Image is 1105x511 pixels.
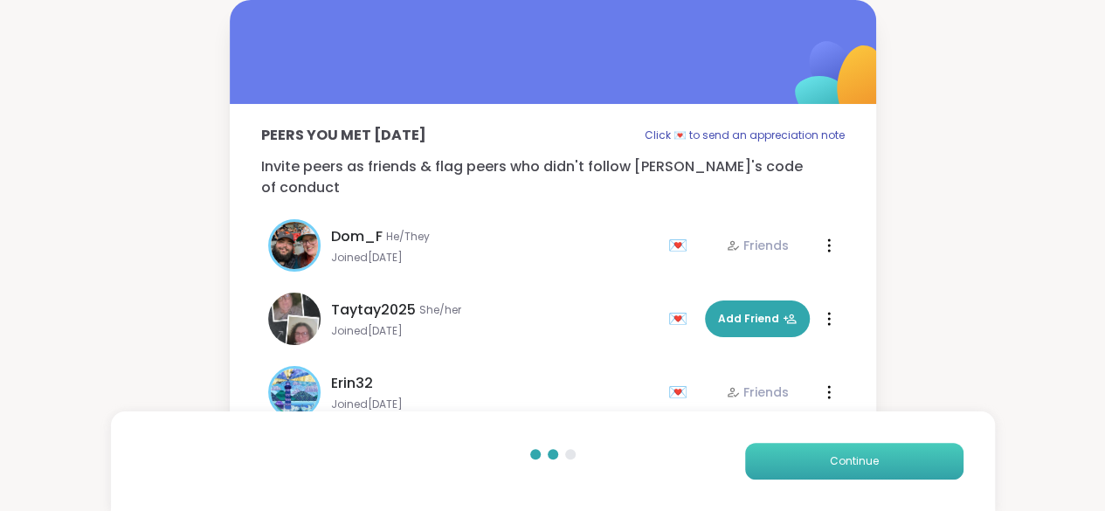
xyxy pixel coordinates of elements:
span: Erin32 [331,373,373,394]
p: Click 💌 to send an appreciation note [645,125,845,146]
div: 💌 [668,231,694,259]
div: Friends [726,383,789,401]
img: Dom_F [271,222,318,269]
span: Taytay2025 [331,300,416,321]
span: Joined [DATE] [331,251,658,265]
span: Dom_F [331,226,383,247]
div: Friends [726,237,789,254]
span: She/her [419,303,461,317]
img: Taytay2025 [268,293,321,345]
div: 💌 [668,378,694,406]
span: Joined [DATE] [331,324,658,338]
img: Erin32 [271,369,318,416]
span: Continue [830,453,879,469]
span: Add Friend [718,311,797,327]
span: Joined [DATE] [331,397,658,411]
div: 💌 [668,305,694,333]
span: He/They [386,230,430,244]
button: Continue [745,443,963,480]
button: Add Friend [705,300,810,337]
p: Peers you met [DATE] [261,125,426,146]
p: Invite peers as friends & flag peers who didn't follow [PERSON_NAME]'s code of conduct [261,156,845,198]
